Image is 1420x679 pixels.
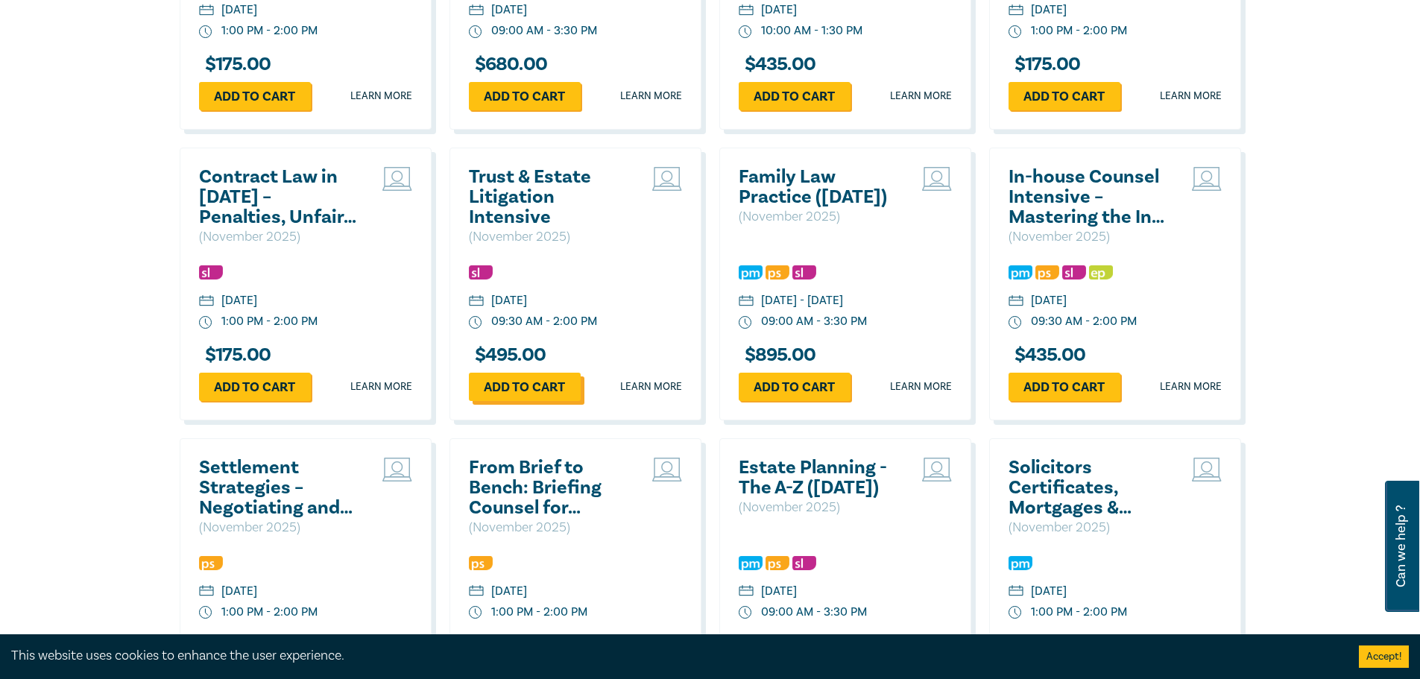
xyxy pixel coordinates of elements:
a: Add to cart [469,373,581,401]
img: watch [739,606,752,619]
a: Add to cart [739,82,851,110]
h3: $ 495.00 [469,345,546,365]
a: Learn more [890,89,952,104]
div: 1:00 PM - 2:00 PM [221,22,318,40]
img: Practice Management & Business Skills [1009,265,1032,280]
img: calendar [739,4,754,18]
img: Ethics & Professional Responsibility [1089,265,1113,280]
h3: $ 175.00 [199,54,271,75]
img: Live Stream [652,458,682,481]
h3: $ 435.00 [739,54,816,75]
div: [DATE] [761,583,797,600]
img: watch [469,25,482,39]
a: Learn more [620,89,682,104]
div: [DATE] [221,583,257,600]
span: Can we help ? [1394,490,1408,603]
img: Professional Skills [766,556,789,570]
div: [DATE] [491,583,527,600]
p: ( November 2025 ) [469,518,629,537]
img: calendar [739,295,754,309]
a: Learn more [890,379,952,394]
img: watch [199,316,212,329]
a: Trust & Estate Litigation Intensive [469,167,629,227]
a: Learn more [350,379,412,394]
div: 09:30 AM - 2:00 PM [1031,313,1137,330]
img: calendar [199,295,214,309]
a: From Brief to Bench: Briefing Counsel for Success [469,458,629,518]
img: Professional Skills [766,265,789,280]
img: Live Stream [652,167,682,191]
img: Live Stream [922,167,952,191]
img: watch [199,606,212,619]
img: Practice Management & Business Skills [1009,556,1032,570]
img: Professional Skills [1035,265,1059,280]
img: Professional Skills [199,556,223,570]
h3: $ 175.00 [199,345,271,365]
div: 1:00 PM - 2:00 PM [1031,604,1127,621]
img: Practice Management & Business Skills [739,556,763,570]
div: [DATE] [761,1,797,19]
p: ( November 2025 ) [739,498,899,517]
img: Live Stream [1192,167,1222,191]
img: watch [739,316,752,329]
p: ( November 2025 ) [1009,518,1169,537]
div: 1:00 PM - 2:00 PM [221,604,318,621]
div: 10:00 AM - 1:30 PM [761,22,862,40]
a: Family Law Practice ([DATE]) [739,167,899,207]
div: [DATE] [1031,292,1067,309]
img: calendar [1009,295,1023,309]
img: calendar [199,585,214,599]
div: 09:00 AM - 3:30 PM [761,313,867,330]
img: calendar [199,4,214,18]
img: Substantive Law [469,265,493,280]
a: Add to cart [199,82,311,110]
div: 1:00 PM - 2:00 PM [1031,22,1127,40]
a: Learn more [1160,89,1222,104]
div: [DATE] [491,1,527,19]
img: Substantive Law [199,265,223,280]
div: 09:30 AM - 2:00 PM [491,313,597,330]
img: watch [199,25,212,39]
img: Substantive Law [792,265,816,280]
div: [DATE] [491,292,527,309]
a: Solicitors Certificates, Mortgages & Guarantees – Risky Business [1009,458,1169,518]
div: This website uses cookies to enhance the user experience. [11,646,1337,666]
img: calendar [469,585,484,599]
div: 09:00 AM - 3:30 PM [761,604,867,621]
h3: $ 435.00 [1009,345,1086,365]
img: Substantive Law [1062,265,1086,280]
a: Add to cart [469,82,581,110]
img: Practice Management & Business Skills [739,265,763,280]
a: Add to cart [1009,373,1120,401]
div: [DATE] [221,292,257,309]
a: Estate Planning - The A-Z ([DATE]) [739,458,899,498]
div: 09:00 AM - 3:30 PM [491,22,597,40]
a: Add to cart [199,373,311,401]
img: calendar [739,585,754,599]
img: watch [469,316,482,329]
img: watch [1009,25,1022,39]
img: watch [1009,606,1022,619]
a: In-house Counsel Intensive – Mastering the In-house Role [1009,167,1169,227]
h3: $ 895.00 [739,345,816,365]
img: watch [739,25,752,39]
p: ( November 2025 ) [739,207,899,227]
img: Live Stream [922,458,952,481]
div: [DATE] [1031,1,1067,19]
a: Contract Law in [DATE] – Penalties, Unfair Terms & Unconscionable Conduct [199,167,359,227]
p: ( November 2025 ) [1009,227,1169,247]
a: Settlement Strategies – Negotiating and Advising on Offers of Settlement [199,458,359,518]
img: calendar [469,4,484,18]
a: Learn more [620,379,682,394]
img: Substantive Law [792,556,816,570]
button: Accept cookies [1359,645,1409,668]
img: watch [1009,316,1022,329]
